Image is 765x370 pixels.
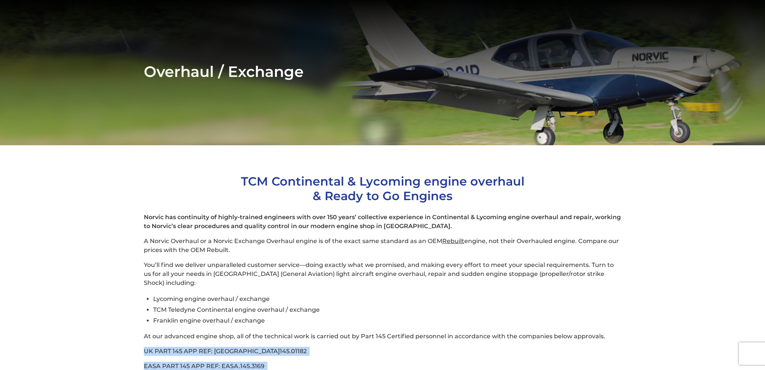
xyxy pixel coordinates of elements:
[241,174,524,203] span: TCM Continental & Lycoming engine overhaul & Ready to Go Engines
[153,293,622,304] li: Lycoming engine overhaul / exchange
[144,261,622,287] p: You’ll find we deliver unparalleled customer service—doing exactly what we promised, and making e...
[153,304,622,315] li: TCM Teledyne Continental engine overhaul / exchange
[442,237,464,245] span: Rebuilt
[144,237,622,255] p: A Norvic Overhaul or a Norvic Exchange Overhaul engine is of the exact same standard as an OEM en...
[153,315,622,326] li: Franklin engine overhaul / exchange
[144,214,621,230] strong: Norvic has continuity of highly-trained engineers with over 150 years’ collective experience in C...
[144,348,307,355] span: UK PART 145 APP REF: [GEOGRAPHIC_DATA]145.01182
[144,363,264,370] span: EASA PART 145 APP REF: EASA.145.3169
[144,333,605,340] span: At our advanced engine shop, all of the technical work is carried out by Part 145 Certified perso...
[144,62,622,81] h2: Overhaul / Exchange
